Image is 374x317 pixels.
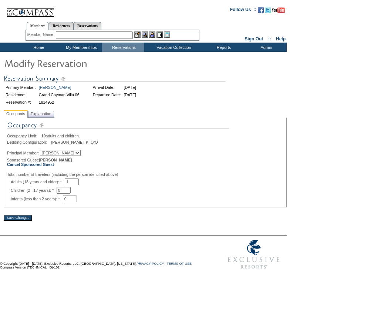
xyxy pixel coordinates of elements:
[5,110,27,118] span: Occupants
[39,85,71,90] a: [PERSON_NAME]
[7,158,283,167] div: Sponsored Guest:
[11,197,63,201] span: Infants (less than 2 years): *
[7,151,39,155] span: Principal Member:
[7,162,54,167] a: Cancel Sponsored Guest
[7,121,229,134] img: Occupancy
[272,7,285,13] img: Subscribe to our YouTube Channel
[59,43,102,52] td: My Memberships
[134,31,141,38] img: b_edit.gif
[27,22,49,30] a: Members
[17,43,59,52] td: Home
[265,7,271,13] img: Follow us on Twitter
[11,180,65,184] span: Adults (18 years and older): *
[29,110,53,118] span: Explanation
[7,134,40,138] span: Occupancy Limit:
[38,99,81,106] td: 1814952
[92,84,122,91] td: Arrival Date:
[156,31,163,38] img: Reservations
[41,134,46,138] span: 10
[49,22,74,30] a: Residences
[4,99,37,106] td: Reservation #:
[4,74,226,83] img: Reservation Summary
[220,236,287,273] img: Exclusive Resorts
[258,7,264,13] img: Become our fan on Facebook
[167,262,192,266] a: TERMS OF USE
[51,140,98,144] span: [PERSON_NAME], K, Q/Q
[276,36,286,41] a: Help
[92,91,122,98] td: Departure Date:
[123,84,138,91] td: [DATE]
[11,188,57,193] span: Children (2 - 17 years): *
[258,9,264,14] a: Become our fan on Facebook
[202,43,244,52] td: Reports
[39,158,72,162] span: [PERSON_NAME]
[164,31,170,38] img: b_calculator.gif
[149,31,155,38] img: Impersonate
[4,56,152,70] img: Modify Reservation
[7,140,50,144] span: Bedding Configuration:
[244,43,287,52] td: Admin
[7,172,283,177] div: Total number of travelers (including the person identified above)
[6,2,54,17] img: Compass Home
[268,36,271,41] span: ::
[137,262,164,266] a: PRIVACY POLICY
[123,91,138,98] td: [DATE]
[230,6,256,15] td: Follow Us ::
[245,36,263,41] a: Sign Out
[142,31,148,38] img: View
[38,91,81,98] td: Grand Cayman Villa 06
[27,31,56,38] div: Member Name:
[4,91,37,98] td: Residence:
[4,84,37,91] td: Primary Member:
[4,215,32,221] input: Save Changes
[272,9,285,14] a: Subscribe to our YouTube Channel
[102,43,144,52] td: Reservations
[144,43,202,52] td: Vacation Collection
[265,9,271,14] a: Follow us on Twitter
[74,22,101,30] a: Reservations
[7,134,283,138] div: adults and children.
